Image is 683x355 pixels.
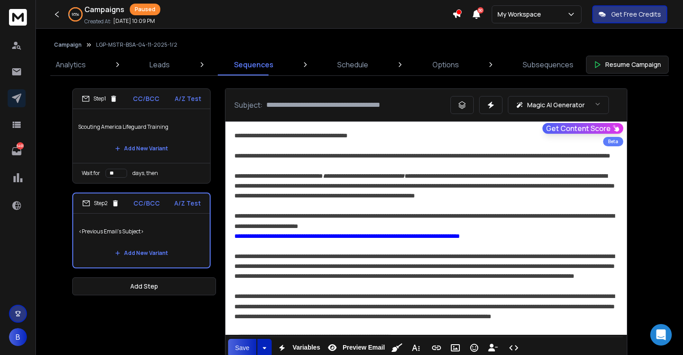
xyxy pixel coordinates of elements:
[54,41,82,48] button: Campaign
[79,219,204,244] p: <Previous Email's Subject>
[332,54,374,75] a: Schedule
[229,54,279,75] a: Sequences
[611,10,661,19] p: Get Free Credits
[174,199,201,208] p: A/Z Test
[8,142,26,160] a: 6491
[337,59,368,70] p: Schedule
[523,59,573,70] p: Subsequences
[341,344,387,351] span: Preview Email
[82,95,118,103] div: Step 1
[84,18,111,25] p: Created At:
[603,137,623,146] div: Beta
[50,54,91,75] a: Analytics
[477,7,484,13] span: 50
[542,123,623,134] button: Get Content Score
[9,328,27,346] button: B
[72,193,211,268] li: Step2CC/BCCA/Z Test<Previous Email's Subject>Add New Variant
[78,114,205,140] p: Scouting America Lifeguard Training
[113,18,155,25] p: [DATE] 10:09 PM
[17,142,24,149] p: 6491
[56,59,86,70] p: Analytics
[508,96,609,114] button: Magic AI Generator
[72,12,79,17] p: 95 %
[72,277,216,295] button: Add Step
[82,170,100,177] p: Wait for
[291,344,322,351] span: Variables
[517,54,579,75] a: Subsequences
[84,4,124,15] h1: Campaigns
[132,170,158,177] p: days, then
[650,324,672,346] div: Open Intercom Messenger
[96,41,177,48] p: LGP-MSTR-BSA-04-11-2025-1/2
[144,54,175,75] a: Leads
[133,199,160,208] p: CC/BCC
[527,101,585,110] p: Magic AI Generator
[498,10,545,19] p: My Workspace
[82,199,119,207] div: Step 2
[234,100,263,110] p: Subject:
[133,94,159,103] p: CC/BCC
[108,140,175,158] button: Add New Variant
[427,54,464,75] a: Options
[586,56,669,74] button: Resume Campaign
[234,59,273,70] p: Sequences
[150,59,170,70] p: Leads
[175,94,201,103] p: A/Z Test
[592,5,667,23] button: Get Free Credits
[72,88,211,184] li: Step1CC/BCCA/Z TestScouting America Lifeguard TrainingAdd New VariantWait fordays, then
[108,244,175,262] button: Add New Variant
[432,59,459,70] p: Options
[130,4,160,15] div: Paused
